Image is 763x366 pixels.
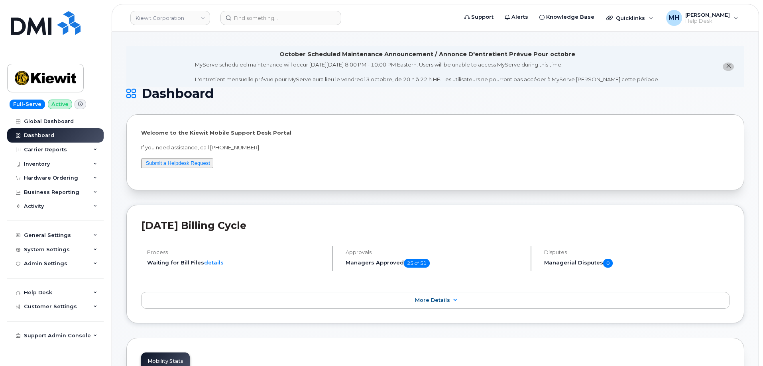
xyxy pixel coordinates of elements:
[603,259,613,268] span: 0
[544,249,730,255] h4: Disputes
[141,144,730,151] p: If you need assistance, call [PHONE_NUMBER]
[279,50,575,59] div: October Scheduled Maintenance Announcement / Annonce D'entretient Prévue Pour octobre
[141,159,213,168] button: Submit a Helpdesk Request
[723,63,734,71] button: close notification
[404,259,430,268] span: 25 of 51
[147,249,325,255] h4: Process
[141,129,730,137] p: Welcome to the Kiewit Mobile Support Desk Portal
[204,259,224,266] a: details
[728,331,757,360] iframe: Messenger Launcher
[544,259,730,268] h5: Managerial Disputes
[147,259,325,266] li: Waiting for Bill Files
[142,88,214,100] span: Dashboard
[146,160,210,166] a: Submit a Helpdesk Request
[346,259,524,268] h5: Managers Approved
[415,297,450,303] span: More Details
[346,249,524,255] h4: Approvals
[141,219,730,231] h2: [DATE] Billing Cycle
[195,61,659,83] div: MyServe scheduled maintenance will occur [DATE][DATE] 8:00 PM - 10:00 PM Eastern. Users will be u...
